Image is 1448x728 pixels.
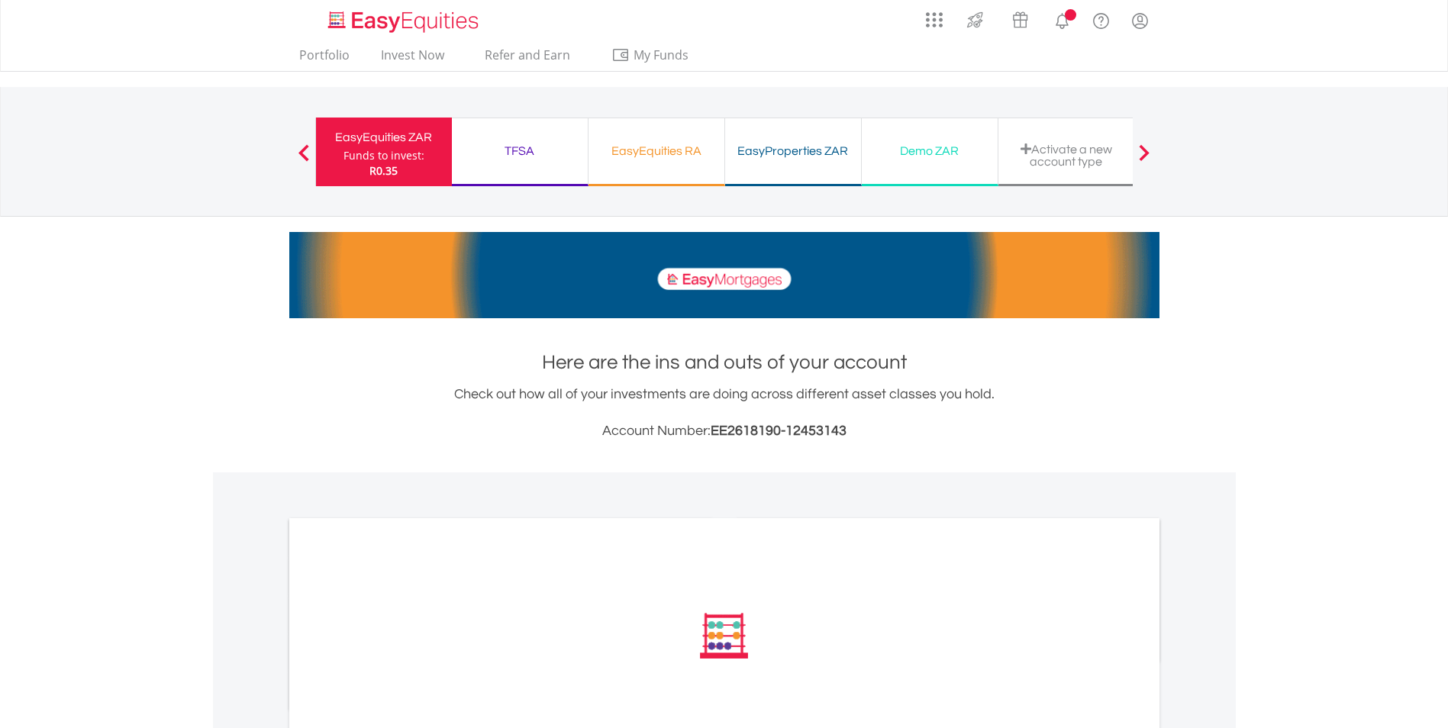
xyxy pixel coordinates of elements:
h3: Account Number: [289,420,1159,442]
span: My Funds [611,45,711,65]
img: thrive-v2.svg [963,8,988,32]
a: AppsGrid [916,4,953,28]
a: Home page [322,4,485,34]
div: TFSA [461,140,579,162]
img: EasyEquities_Logo.png [325,9,485,34]
a: Portfolio [293,47,356,71]
a: Notifications [1043,4,1082,34]
span: R0.35 [369,163,398,178]
div: Funds to invest: [343,148,424,163]
div: Check out how all of your investments are doing across different asset classes you hold. [289,384,1159,442]
a: My Profile [1121,4,1159,37]
div: Demo ZAR [871,140,988,162]
span: Refer and Earn [485,47,570,63]
div: EasyEquities ZAR [325,127,443,148]
div: EasyProperties ZAR [734,140,852,162]
img: vouchers-v2.svg [1008,8,1033,32]
img: grid-menu-icon.svg [926,11,943,28]
img: EasyMortage Promotion Banner [289,232,1159,318]
div: Activate a new account type [1008,143,1125,168]
a: Refer and Earn [469,47,586,71]
span: EE2618190-12453143 [711,424,847,438]
div: EasyEquities RA [598,140,715,162]
h1: Here are the ins and outs of your account [289,349,1159,376]
a: Vouchers [998,4,1043,32]
a: FAQ's and Support [1082,4,1121,34]
a: Invest Now [375,47,450,71]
